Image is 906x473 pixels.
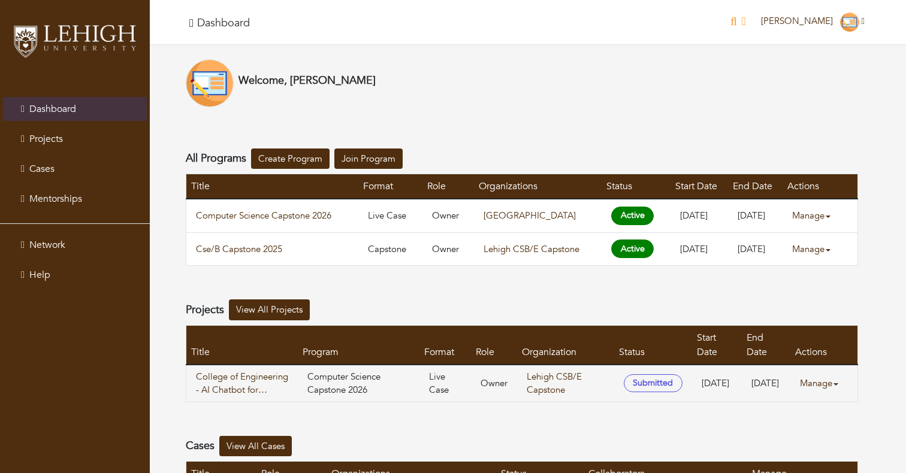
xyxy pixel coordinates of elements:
img: lehigh_logo.png [12,21,138,60]
a: View All Projects [229,299,310,320]
a: Cse/B Capstone 2025 [196,242,349,256]
th: Role [422,174,474,199]
th: Status [614,325,692,365]
span: Network [29,238,65,251]
a: Network [3,233,147,257]
td: [DATE] [671,232,728,266]
td: Live Case [358,199,422,232]
td: Capstone [358,232,422,266]
th: End Date [728,174,783,199]
a: Manage [800,372,848,395]
a: Dashboard [3,97,147,121]
a: Manage [792,204,840,228]
span: Cases [29,162,55,175]
a: Manage [792,238,840,261]
a: [GEOGRAPHIC_DATA] [484,210,576,222]
th: Title [186,174,359,199]
a: Mentorships [3,187,147,211]
td: Owner [471,365,517,402]
span: Active [611,207,654,225]
td: Owner [422,199,474,232]
h4: Projects [186,304,224,317]
td: [DATE] [728,232,783,266]
h4: All Programs [186,152,246,165]
th: Role [471,325,517,365]
th: Start Date [692,325,742,365]
td: [DATE] [728,199,783,232]
a: [PERSON_NAME] [756,15,870,27]
a: College of Engineering - AI Chatbot for Website [196,370,288,397]
img: Educator-Icon-31d5a1e457ca3f5474c6b92ab10a5d5101c9f8fbafba7b88091835f1a8db102f.png [186,59,234,107]
td: Owner [422,232,474,266]
th: Organizations [474,174,602,199]
a: Projects [3,127,147,151]
span: Help [29,268,50,281]
a: View All Cases [219,436,292,457]
span: [PERSON_NAME] [761,15,833,27]
a: Create Program [251,148,330,169]
h4: Welcome, [PERSON_NAME] [238,74,376,87]
th: Actions [783,174,858,199]
a: Cases [3,157,147,181]
span: Projects [29,132,63,145]
td: [DATE] [742,365,790,402]
span: Active [611,239,654,258]
td: [DATE] [692,365,742,402]
h4: Cases [186,439,215,453]
th: Start Date [671,174,728,199]
td: Computer Science Capstone 2026 [298,365,419,402]
th: Title [186,325,298,365]
th: Format [419,325,471,365]
td: [DATE] [671,199,728,232]
span: Mentorships [29,192,82,205]
th: Status [602,174,670,199]
th: Program [298,325,419,365]
th: Organization [517,325,614,365]
th: End Date [742,325,790,365]
a: Join Program [334,148,403,169]
a: Help [3,263,147,287]
a: Computer Science Capstone 2026 [196,209,349,223]
td: Live Case [419,365,471,402]
span: Dashboard [29,102,76,116]
a: Lehigh CSB/E Capstone [484,243,579,255]
span: Submitted [624,374,682,393]
th: Format [358,174,422,199]
a: Lehigh CSB/E Capstone [527,371,582,396]
img: Educator-Icon-31d5a1e457ca3f5474c6b92ab10a5d5101c9f8fbafba7b88091835f1a8db102f.png [840,13,859,32]
th: Actions [790,325,858,365]
h4: Dashboard [197,17,250,30]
